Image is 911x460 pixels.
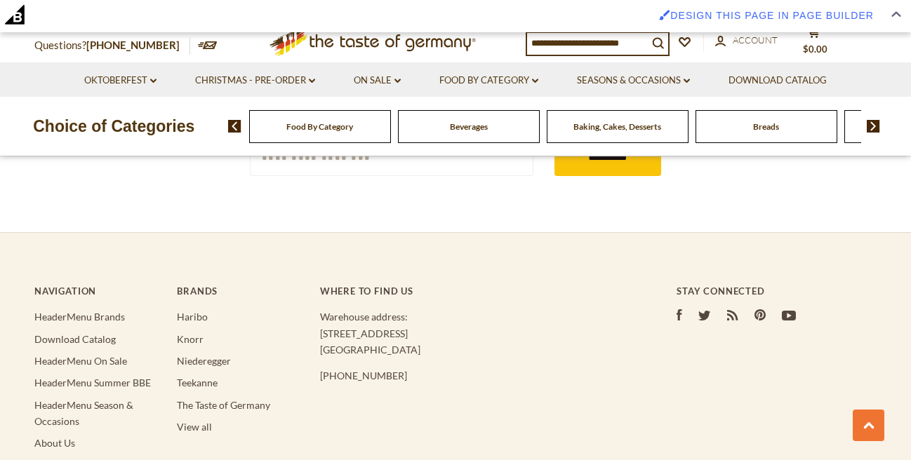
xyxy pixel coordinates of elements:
[177,285,305,297] h4: Brands
[228,120,241,133] img: previous arrow
[320,285,620,297] h4: Where to find us
[867,120,880,133] img: next arrow
[733,34,778,46] span: Account
[450,121,488,132] a: Beverages
[753,121,779,132] a: Breads
[803,43,827,55] span: $0.00
[354,73,401,88] a: On Sale
[320,367,620,384] p: [PHONE_NUMBER]
[652,3,881,28] a: Enabled brush for page builder edit. Design this page in Page Builder
[34,399,133,427] a: HeaderMenu Season & Occasions
[286,121,353,132] a: Food By Category
[659,9,670,20] img: Enabled brush for page builder edit.
[670,10,874,21] span: Design this page in Page Builder
[84,73,157,88] a: Oktoberfest
[34,285,163,297] h4: Navigation
[439,73,538,88] a: Food By Category
[177,311,208,323] a: Haribo
[34,377,151,388] a: HeaderMenu Summer BBE
[677,285,877,297] h4: Stay Connected
[177,377,218,388] a: Teekanne
[177,333,204,345] a: Knorr
[34,36,190,55] p: Questions?
[320,309,620,358] p: Warehouse address: [STREET_ADDRESS] [GEOGRAPHIC_DATA]
[177,355,231,367] a: Niederegger
[177,399,270,411] a: The Taste of Germany
[891,11,901,18] img: Close Admin Bar
[86,39,180,51] a: [PHONE_NUMBER]
[34,355,127,367] a: HeaderMenu On Sale
[34,437,75,449] a: About Us
[34,333,116,345] a: Download Catalog
[573,121,661,132] a: Baking, Cakes, Desserts
[195,73,315,88] a: Christmas - PRE-ORDER
[792,25,834,60] button: $0.00
[729,73,827,88] a: Download Catalog
[177,421,212,433] a: View all
[34,311,125,323] a: HeaderMenu Brands
[715,33,778,48] a: Account
[577,73,690,88] a: Seasons & Occasions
